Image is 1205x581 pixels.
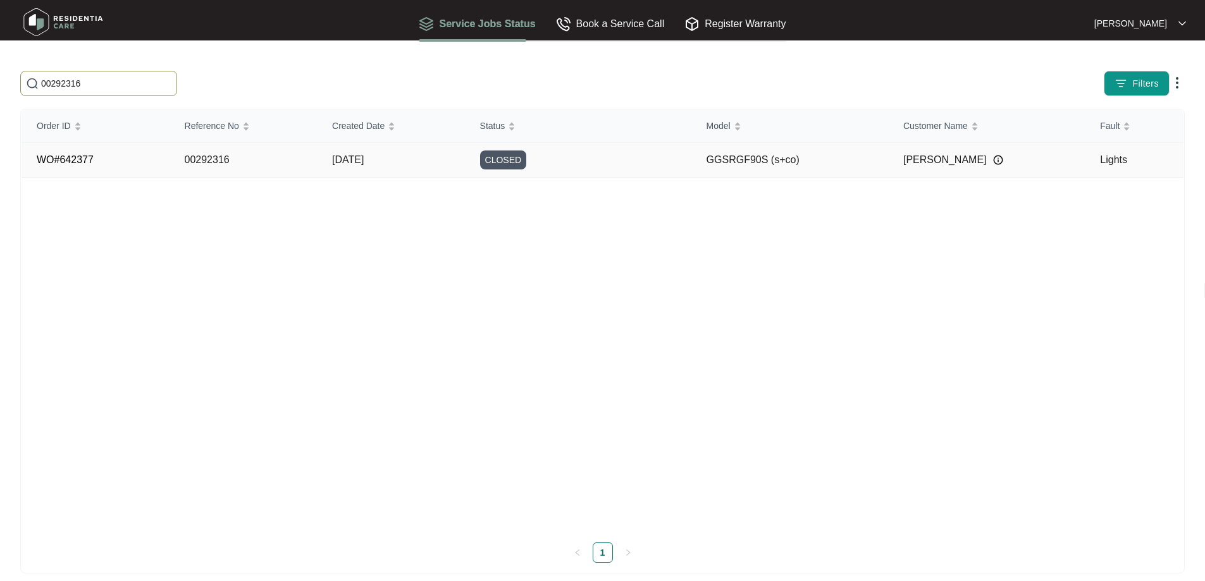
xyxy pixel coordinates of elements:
span: Customer Name [903,119,968,133]
li: Previous Page [567,542,588,563]
span: Status [480,119,505,133]
th: Order ID [22,109,170,143]
img: residentia care logo [19,3,108,41]
th: Model [691,109,888,143]
span: Created Date [332,119,385,133]
td: Lights [1085,143,1183,178]
th: Created Date [317,109,465,143]
div: Book a Service Call [556,16,665,32]
img: search-icon [26,77,39,90]
input: Search by Order Id, Assignee Name, Reference No, Customer Name and Model [41,76,171,90]
div: Register Warranty [684,16,786,32]
span: Reference No [185,119,239,133]
img: filter icon [1115,77,1127,90]
td: GGSRGF90S (s+co) [691,143,888,178]
span: Fault [1100,119,1120,133]
img: Book a Service Call icon [556,16,571,32]
span: Model [707,119,731,133]
td: 00292316 [170,143,318,178]
span: left [574,549,581,556]
img: Info icon [993,155,1003,165]
div: Service Jobs Status [419,16,535,32]
img: Register Warranty icon [684,16,700,32]
th: Fault [1085,109,1183,143]
span: right [624,549,632,556]
p: [PERSON_NAME] [1094,17,1167,30]
img: Service Jobs Status icon [419,16,434,32]
span: [DATE] [332,154,364,165]
img: dropdown arrow [1178,20,1186,27]
a: 1 [593,543,612,562]
button: right [618,542,638,563]
img: dropdown arrow [1170,75,1185,90]
span: Filters [1132,77,1159,90]
li: Next Page [618,542,638,563]
a: WO#642377 [37,154,94,165]
li: 1 [593,542,613,563]
th: Customer Name [888,109,1085,143]
button: left [567,542,588,563]
button: filter iconFilters [1104,71,1170,96]
th: Status [465,109,691,143]
span: [PERSON_NAME] [903,152,987,168]
span: Order ID [37,119,71,133]
th: Reference No [170,109,318,143]
span: CLOSED [480,150,527,169]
